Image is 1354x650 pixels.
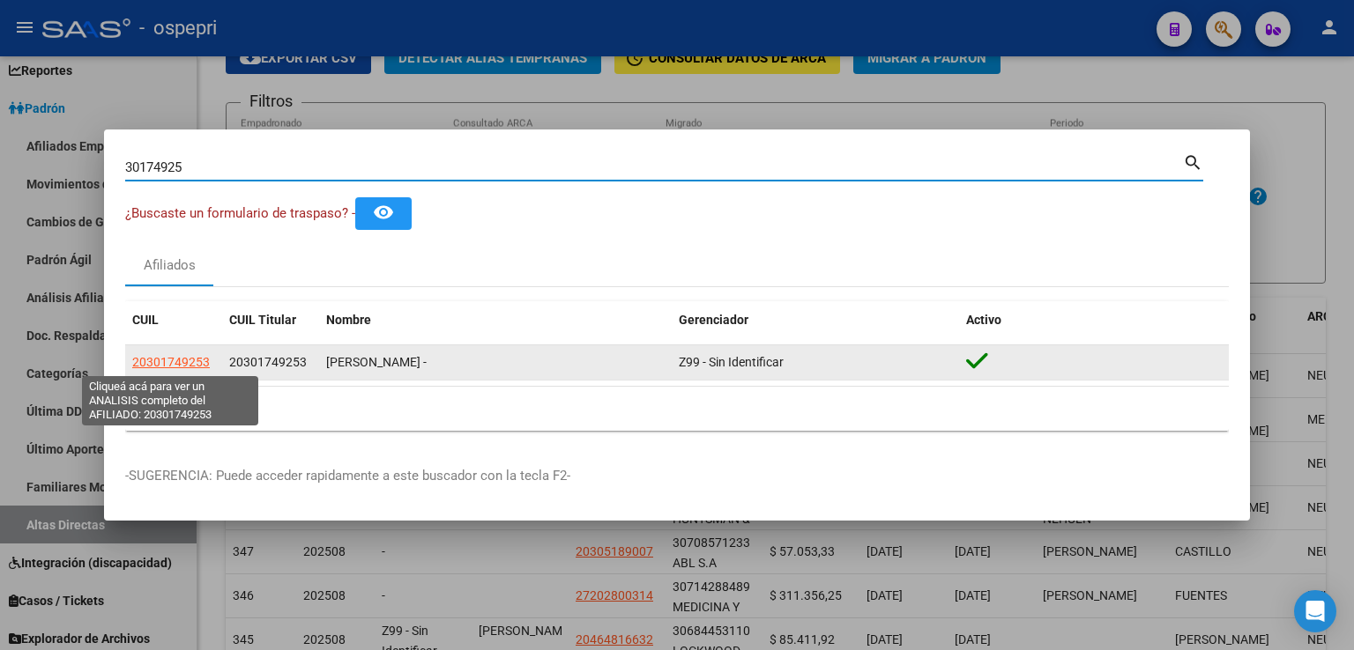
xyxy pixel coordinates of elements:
div: 1 total [125,387,1229,431]
span: CUIL Titular [229,313,296,327]
span: 20301749253 [229,355,307,369]
datatable-header-cell: CUIL [125,301,222,339]
span: Gerenciador [679,313,748,327]
datatable-header-cell: Gerenciador [672,301,959,339]
p: -SUGERENCIA: Puede acceder rapidamente a este buscador con la tecla F2- [125,466,1229,486]
div: [PERSON_NAME] - [326,352,665,373]
span: Z99 - Sin Identificar [679,355,784,369]
datatable-header-cell: CUIL Titular [222,301,319,339]
span: Nombre [326,313,371,327]
span: CUIL [132,313,159,327]
span: 20301749253 [132,355,210,369]
mat-icon: search [1183,151,1203,172]
span: ¿Buscaste un formulario de traspaso? - [125,205,355,221]
div: Open Intercom Messenger [1294,590,1336,632]
div: Afiliados [144,255,196,276]
mat-icon: remove_red_eye [373,202,394,223]
datatable-header-cell: Nombre [319,301,672,339]
datatable-header-cell: Activo [959,301,1229,339]
span: Activo [966,313,1001,327]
